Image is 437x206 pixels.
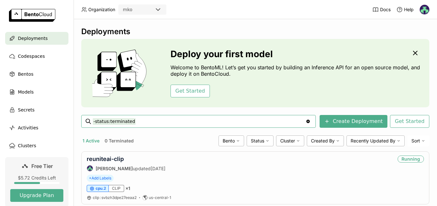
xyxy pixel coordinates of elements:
span: Help [404,7,414,12]
span: [DATE] [151,166,165,171]
span: cpu.2 [96,186,106,191]
a: Bentos [5,68,68,80]
span: × 1 [125,186,130,191]
div: mko [123,6,132,13]
button: Get Started [171,85,210,97]
img: logo [9,9,55,22]
span: Models [18,88,34,96]
button: Get Started [390,115,429,128]
a: clip:svbzh3dpe27eeaa2 [93,195,137,200]
span: Activities [18,124,38,132]
a: Clusters [5,139,68,152]
a: reuniteai-clip [87,156,124,162]
div: updated [87,165,165,172]
button: 1 Active [81,137,101,145]
div: Deployments [81,27,429,36]
span: Recently Updated By [351,138,395,144]
a: Activities [5,121,68,134]
h3: Deploy your first model [171,49,423,59]
button: Upgrade Plan [10,189,63,202]
img: Ayodeji Osasona [420,5,429,14]
span: Deployments [18,34,48,42]
span: Codespaces [18,52,45,60]
button: Create Deployment [320,115,387,128]
span: Organization [88,7,115,12]
div: Sort [407,135,429,146]
span: Secrets [18,106,35,114]
span: clip svbzh3dpe27eeaa2 [93,195,137,200]
span: Cluster [280,138,295,144]
span: +Add Labels [87,175,114,182]
p: Welcome to BentoML! Let’s get you started by building an Inference API for an open source model, ... [171,64,423,77]
span: Created By [311,138,335,144]
input: Selected mko. [133,7,134,13]
span: Status [251,138,264,144]
span: us-central-1 [149,195,171,200]
strong: [PERSON_NAME] [96,166,133,171]
div: Cluster [276,135,304,146]
div: CLIP [109,185,124,192]
a: Codespaces [5,50,68,63]
div: Running [398,156,424,163]
svg: Clear value [306,119,311,124]
span: Sort [411,138,420,144]
span: Docs [380,7,391,12]
a: Secrets [5,103,68,116]
a: Deployments [5,32,68,45]
img: Ayodeji Osasona [87,165,93,171]
button: 0 Terminated [103,137,135,145]
span: Bento [223,138,235,144]
a: Models [5,86,68,98]
div: Created By [307,135,344,146]
span: : [100,195,101,200]
img: cover onboarding [86,49,155,97]
a: Docs [372,6,391,13]
div: Status [247,135,274,146]
div: Bento [219,135,244,146]
input: Search [93,116,306,126]
span: Bentos [18,70,33,78]
div: Recently Updated By [346,135,405,146]
span: Free Tier [31,163,53,169]
span: Clusters [18,142,36,149]
div: $5.72 Credits Left [10,175,63,181]
div: Help [396,6,414,13]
